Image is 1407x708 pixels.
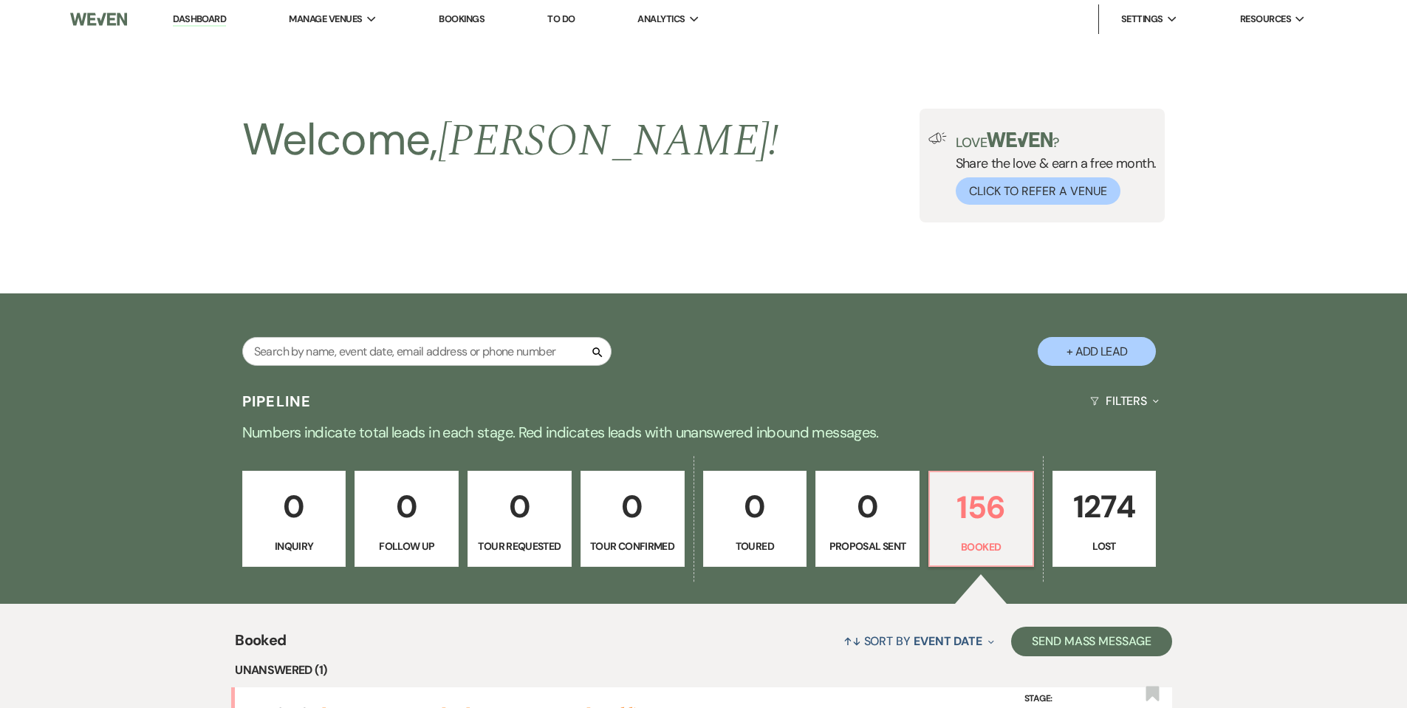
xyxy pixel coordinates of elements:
[438,107,779,175] span: [PERSON_NAME] !
[1240,12,1291,27] span: Resources
[987,132,1052,147] img: weven-logo-green.svg
[355,471,459,567] a: 0Follow Up
[939,539,1024,555] p: Booked
[477,482,562,531] p: 0
[242,109,779,172] h2: Welcome,
[843,633,861,649] span: ↑↓
[590,482,675,531] p: 0
[235,661,1172,680] li: Unanswered (1)
[547,13,575,25] a: To Do
[947,132,1157,205] div: Share the love & earn a free month.
[242,337,612,366] input: Search by name, event date, email address or phone number
[928,132,947,144] img: loud-speaker-illustration.svg
[172,421,1236,444] p: Numbers indicate total leads in each stage. Red indicates leads with unanswered inbound messages.
[713,538,798,554] p: Toured
[252,482,337,531] p: 0
[173,13,226,27] a: Dashboard
[235,629,286,661] span: Booked
[289,12,362,27] span: Manage Venues
[1011,627,1172,656] button: Send Mass Message
[815,471,920,567] a: 0Proposal Sent
[956,132,1157,149] p: Love ?
[1121,12,1163,27] span: Settings
[242,471,346,567] a: 0Inquiry
[825,482,910,531] p: 0
[713,482,798,531] p: 0
[70,4,126,35] img: Weven Logo
[581,471,685,567] a: 0Tour Confirmed
[928,471,1034,567] a: 156Booked
[1052,471,1157,567] a: 1274Lost
[242,391,312,412] h3: Pipeline
[703,471,807,567] a: 0Toured
[477,538,562,554] p: Tour Requested
[1084,381,1165,421] button: Filters
[468,471,572,567] a: 0Tour Requested
[590,538,675,554] p: Tour Confirmed
[838,622,1000,661] button: Sort By Event Date
[1024,691,1135,707] label: Stage:
[1062,482,1147,531] p: 1274
[914,633,982,649] span: Event Date
[825,538,910,554] p: Proposal Sent
[252,538,337,554] p: Inquiry
[1038,337,1156,366] button: + Add Lead
[956,177,1120,205] button: Click to Refer a Venue
[637,12,685,27] span: Analytics
[364,538,449,554] p: Follow Up
[1062,538,1147,554] p: Lost
[939,483,1024,532] p: 156
[364,482,449,531] p: 0
[439,13,485,25] a: Bookings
